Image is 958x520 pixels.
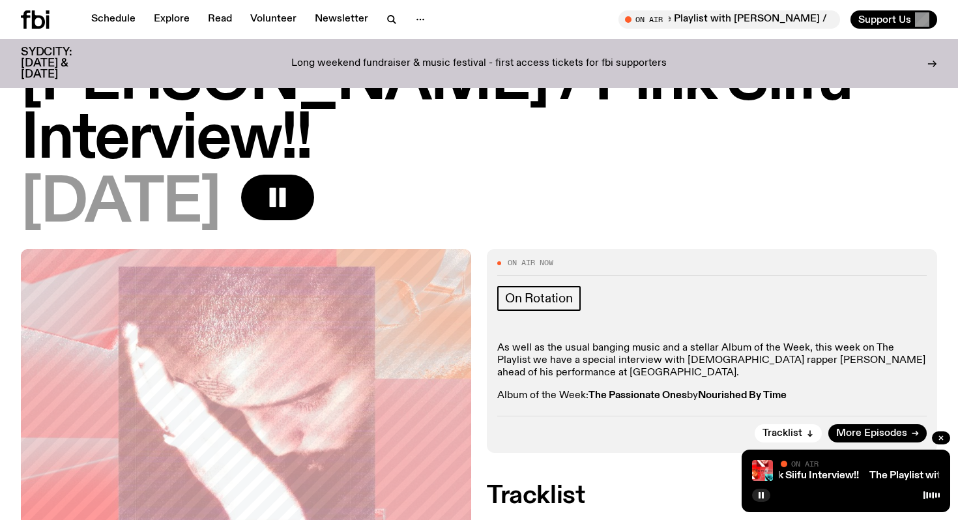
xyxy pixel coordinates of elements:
[752,460,773,481] img: The cover image for this episode of The Playlist, featuring the title of the show as well as the ...
[497,286,581,311] a: On Rotation
[146,10,197,29] a: Explore
[83,10,143,29] a: Schedule
[791,459,819,468] span: On Air
[828,424,927,442] a: More Episodes
[505,291,573,306] span: On Rotation
[508,259,553,267] span: On Air Now
[242,10,304,29] a: Volunteer
[588,390,687,401] strong: The Passionate Ones
[487,484,937,508] h2: Tracklist
[618,10,840,29] button: On AirThe Playlist with [PERSON_NAME] / Pink Siifu Interview!!
[21,175,220,233] span: [DATE]
[307,10,376,29] a: Newsletter
[762,429,802,439] span: Tracklist
[755,424,822,442] button: Tracklist
[698,390,787,401] strong: Nourished By Time
[21,47,104,80] h3: SYDCITY: [DATE] & [DATE]
[291,58,667,70] p: Long weekend fundraiser & music festival - first access tickets for fbi supporters
[497,342,927,380] p: As well as the usual banging music and a stellar Album of the Week, this week on The Playlist we ...
[850,10,937,29] button: Support Us
[858,14,911,25] span: Support Us
[589,470,859,481] a: The Playlist with [PERSON_NAME] / Pink Siifu Interview!!
[200,10,240,29] a: Read
[836,429,907,439] span: More Episodes
[497,390,927,402] p: Album of the Week: by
